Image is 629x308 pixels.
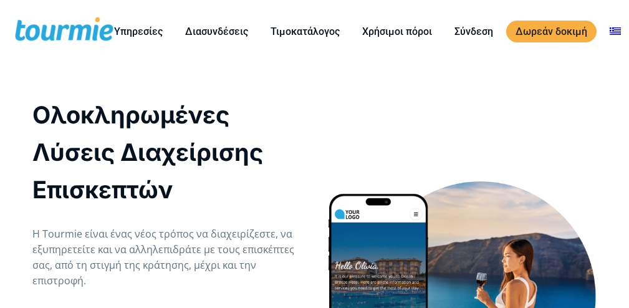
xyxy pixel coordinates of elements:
a: Δωρεάν δοκιμή [506,21,597,42]
a: Διασυνδέσεις [176,24,257,39]
h1: Ολοκληρωμένες Λύσεις Διαχείρισης Επισκεπτών [32,96,302,208]
a: Υπηρεσίες [105,24,172,39]
a: Χρήσιμοι πόροι [353,24,441,39]
p: Η Tourmie είναι ένας νέος τρόπος να διαχειρίζεστε, να εξυπηρετείτε και να αλληλεπιδράτε με τους ε... [32,226,302,289]
a: Σύνδεση [445,24,502,39]
a: Τιμοκατάλογος [261,24,349,39]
